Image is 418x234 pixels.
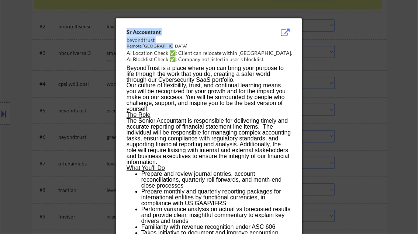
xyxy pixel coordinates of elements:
div: Remote [GEOGRAPHIC_DATA] [127,43,254,49]
li: Prepare and review journal entries, account reconciliations, quarterly roll forwards, and month-e... [141,171,291,189]
li: Prepare monthly and quarterly reporting packages for international entities by functional currenc... [141,189,291,207]
p: The Senior Accountant is responsible for delivering timely and accurate reporting of financial st... [127,118,291,165]
div: AI Blocklist Check ✅: Company not listed in user's blocklist. [127,56,294,63]
div: Sr Accountant [127,28,254,36]
p: Our culture of flexibility, trust, and continual learning means you will be recognized for your g... [127,83,291,112]
p: BeyondTrust is a place where you can bring your purpose to life through the work that you do, cre... [127,65,291,83]
li: Familiarity with revenue recognition under ASC 606 [141,224,291,230]
u: The Role [127,112,151,118]
li: Perform variance analysis on actual vs forecasted results and provide clear, insightful commentar... [141,207,291,224]
u: What You’ll Do [127,165,165,171]
div: AI Location Check ✅: Client can relocate within [GEOGRAPHIC_DATA]. [127,49,294,57]
div: beyondtrust [127,36,254,44]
